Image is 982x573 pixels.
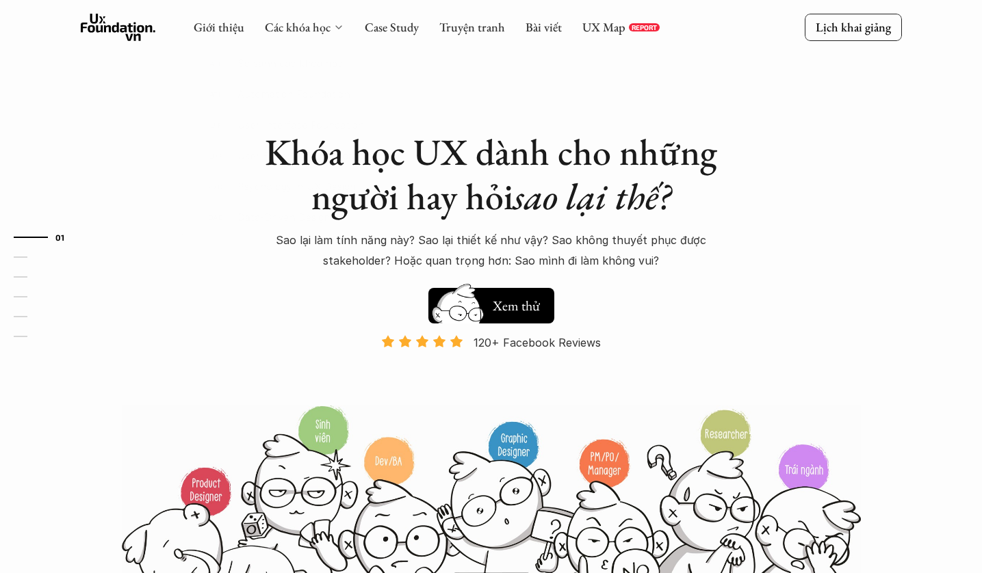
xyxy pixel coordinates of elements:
[181,140,425,171] a: UXFUser Experience Foundation
[582,19,625,35] a: UX Map
[252,130,731,219] h1: Khóa học UX dành cho những người hay hỏi
[181,109,425,140] a: UIFUser Interface Foundation
[209,151,223,160] p: UXF
[237,116,364,134] p: User Interface Foundation
[474,332,601,353] p: 120+ Facebook Reviews
[237,208,329,226] p: Data-Driven Design
[181,171,425,202] a: PXDPsychology in UX Design
[265,19,331,35] a: Các khóa học
[209,90,222,98] p: ATF
[370,334,613,403] a: 120+ Facebook Reviews
[209,59,222,68] p: ALL
[493,296,540,315] h5: Xem thử
[439,19,505,35] a: Truyện tranh
[181,48,425,79] a: ALLSo sánh các khóa học
[237,146,372,165] p: User Experience Foundation
[208,182,222,191] p: PXD
[513,172,671,220] em: sao lại thế?
[237,177,355,196] p: Psychology in UX Design
[526,19,562,35] a: Bài viết
[14,229,79,245] a: 01
[194,19,244,35] a: Giới thiệu
[632,23,657,31] p: REPORT
[237,85,350,103] p: Automation Foundation
[428,281,554,323] a: Xem thử
[55,232,65,241] strong: 01
[365,19,419,35] a: Case Study
[816,19,891,35] p: Lịch khai giảng
[629,23,660,31] a: REPORT
[209,120,221,129] p: UIF
[208,213,223,222] p: DAD
[181,202,425,232] a: DADData-Driven Design
[181,79,425,109] a: ATFAutomation Foundation
[237,54,343,72] p: So sánh các khóa học
[805,14,902,40] a: Lịch khai giảng
[259,230,724,271] p: Sao lại làm tính năng này? Sao lại thiết kế như vậy? Sao không thuyết phục được stakeholder? Hoặc...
